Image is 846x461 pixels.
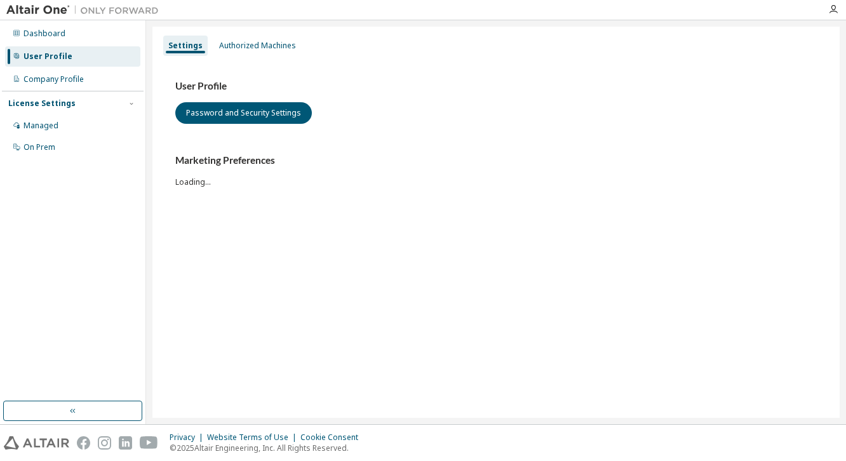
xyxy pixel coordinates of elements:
[77,436,90,450] img: facebook.svg
[219,41,296,51] div: Authorized Machines
[175,154,817,167] h3: Marketing Preferences
[23,29,65,39] div: Dashboard
[8,98,76,109] div: License Settings
[207,432,300,443] div: Website Terms of Use
[175,154,817,187] div: Loading...
[119,436,132,450] img: linkedin.svg
[175,80,817,93] h3: User Profile
[170,443,366,453] p: © 2025 Altair Engineering, Inc. All Rights Reserved.
[23,51,72,62] div: User Profile
[23,74,84,84] div: Company Profile
[175,102,312,124] button: Password and Security Settings
[4,436,69,450] img: altair_logo.svg
[300,432,366,443] div: Cookie Consent
[170,432,207,443] div: Privacy
[168,41,203,51] div: Settings
[23,142,55,152] div: On Prem
[23,121,58,131] div: Managed
[140,436,158,450] img: youtube.svg
[6,4,165,17] img: Altair One
[98,436,111,450] img: instagram.svg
